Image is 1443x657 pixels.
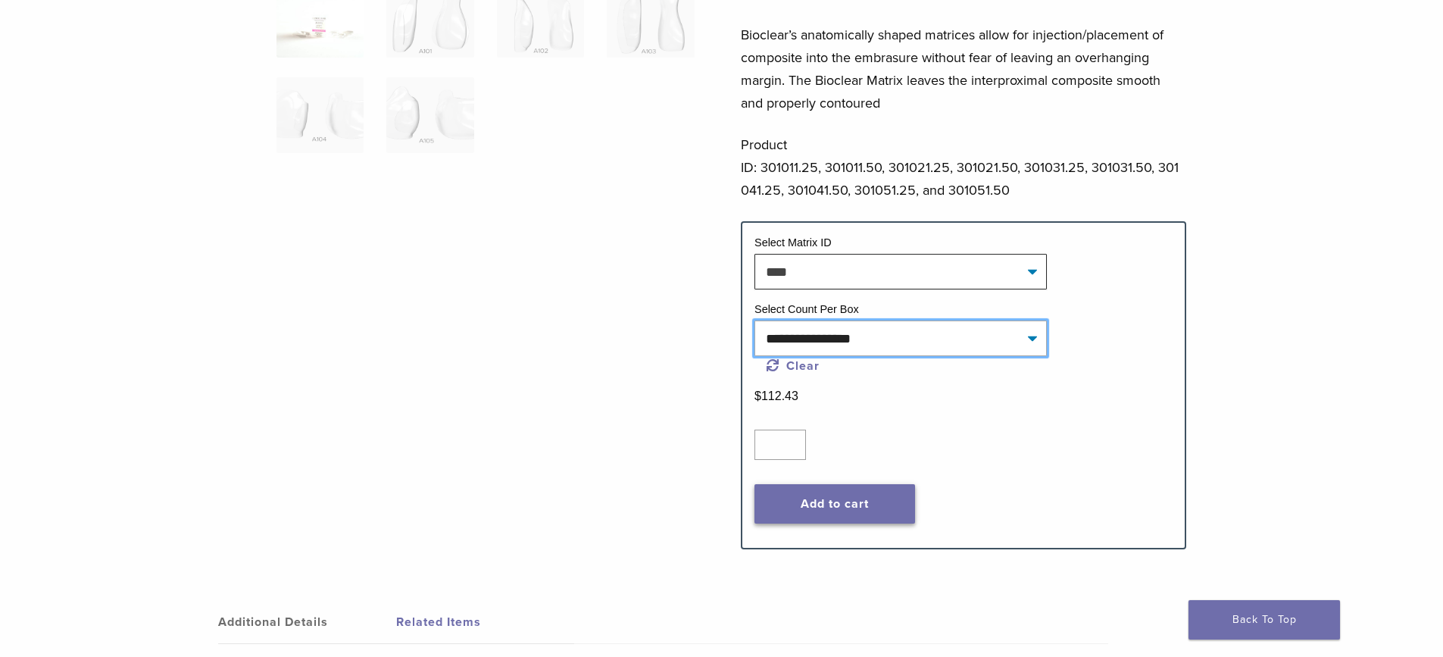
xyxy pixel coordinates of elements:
[218,601,396,643] a: Additional Details
[741,23,1186,114] p: Bioclear’s anatomically shaped matrices allow for injection/placement of composite into the embra...
[754,484,915,524] button: Add to cart
[386,77,473,153] img: Original Anterior Matrix - A Series - Image 6
[1188,600,1340,640] a: Back To Top
[276,77,364,153] img: Original Anterior Matrix - A Series - Image 5
[754,303,859,315] label: Select Count Per Box
[741,133,1186,202] p: Product ID: 301011.25, 301011.50, 301021.25, 301021.50, 301031.25, 301031.50, 301041.25, 301041.5...
[754,390,761,402] span: $
[767,358,820,374] a: Clear
[396,601,574,643] a: Related Items
[754,390,798,402] bdi: 112.43
[754,236,832,249] label: Select Matrix ID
